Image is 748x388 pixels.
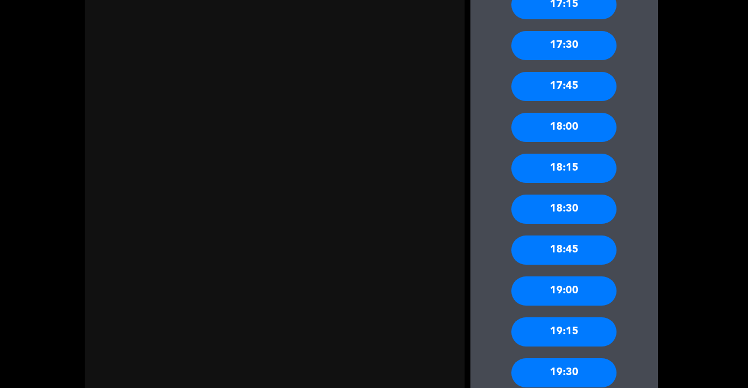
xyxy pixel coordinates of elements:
div: 17:45 [511,72,617,101]
div: 18:45 [511,235,617,265]
div: 18:30 [511,195,617,224]
div: 18:15 [511,154,617,183]
div: 19:15 [511,317,617,347]
div: 18:00 [511,113,617,142]
div: 19:30 [511,358,617,387]
div: 19:00 [511,276,617,306]
div: 17:30 [511,31,617,60]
